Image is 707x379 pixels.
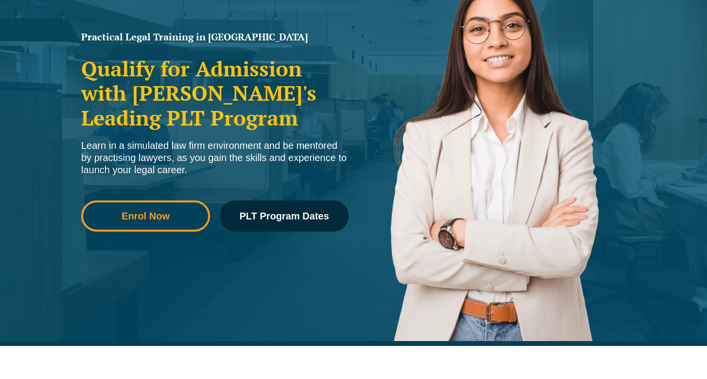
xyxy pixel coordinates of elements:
a: PLT Program Dates [220,200,349,232]
span: PLT Program Dates [239,211,329,221]
a: Enrol Now [81,200,210,232]
h2: Qualify for Admission with [PERSON_NAME]'s Leading PLT Program [81,56,349,130]
span: Enrol Now [122,211,170,221]
div: Learn in a simulated law firm environment and be mentored by practising lawyers, as you gain the ... [81,140,349,176]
